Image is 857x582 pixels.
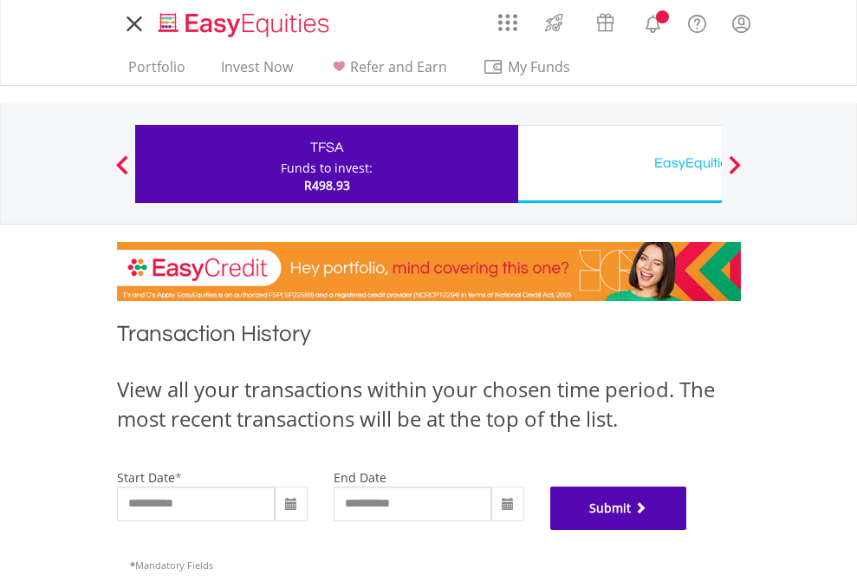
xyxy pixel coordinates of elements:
[550,487,687,530] button: Submit
[717,164,752,181] button: Next
[281,160,373,177] div: Funds to invest:
[152,4,336,39] a: Home page
[117,242,741,301] img: EasyCredit Promotion Banner
[117,318,741,357] h1: Transaction History
[146,135,508,160] div: TFSA
[631,4,675,39] a: Notifications
[719,4,763,43] a: My Profile
[117,469,175,486] label: start date
[350,57,447,76] span: Refer and Earn
[591,9,620,36] img: vouchers-v2.svg
[321,58,454,85] a: Refer and Earn
[105,164,140,181] button: Previous
[487,4,529,32] a: AppsGrid
[304,177,350,193] span: R498.93
[483,56,596,78] span: My Funds
[498,13,517,32] img: grid-menu-icon.svg
[675,4,719,39] a: FAQ's and Support
[130,559,213,572] span: Mandatory Fields
[121,58,192,85] a: Portfolio
[155,10,336,39] img: EasyEquities_Logo.png
[540,9,568,36] img: thrive-v2.svg
[580,4,631,36] a: Vouchers
[334,469,386,486] label: end date
[117,375,741,435] div: View all your transactions within your chosen time period. The most recent transactions will be a...
[214,58,300,85] a: Invest Now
